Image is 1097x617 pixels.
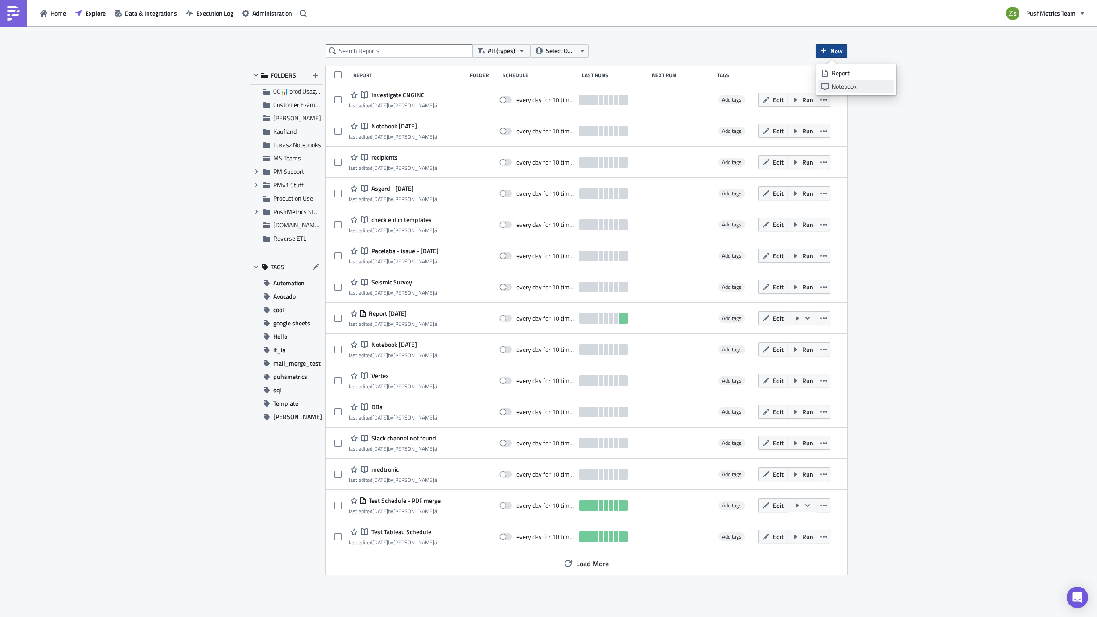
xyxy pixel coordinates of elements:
span: Load More [576,558,609,569]
span: Add tags [718,158,745,167]
span: Hello [273,330,287,343]
span: Add tags [722,314,742,322]
span: Add tags [718,532,745,541]
time: 2025-08-21T12:35:23Z [372,195,388,203]
button: Edit [758,498,788,512]
span: Add tags [722,158,742,166]
span: Julian [273,113,321,123]
span: Edit [773,438,784,448]
div: every day for 10 times [516,346,575,354]
span: Add tags [722,439,742,447]
div: every day for 10 times [516,96,575,104]
button: Explore [70,6,110,20]
span: Kaufland [273,127,297,136]
button: Edit [758,155,788,169]
button: Data & Integrations [110,6,181,20]
span: Run [802,376,813,385]
a: Administration [238,6,297,20]
time: 2025-08-14T07:19:15Z [372,382,388,391]
button: PushMetrics Team [1001,4,1090,23]
button: Edit [758,311,788,325]
div: last edited by [PERSON_NAME]ä [349,508,441,514]
span: Investigate CNGINC [369,91,425,99]
span: Run [802,157,813,167]
button: Run [788,405,817,419]
span: Execution Log [196,8,233,18]
span: Add tags [718,470,745,479]
time: 2025-08-15T07:45:05Z [372,351,388,359]
span: Add tags [722,376,742,385]
span: mail_merge_test [273,357,321,370]
span: Add tags [718,376,745,385]
time: 2025-08-25T07:30:03Z [372,132,388,141]
span: Test Schedule - PDF merge [367,497,441,505]
span: Add tags [718,345,745,354]
button: Edit [758,530,788,543]
span: Run [802,407,813,416]
button: Edit [758,436,788,450]
div: every day for 10 times [516,502,575,510]
span: Customer Examples [273,100,326,109]
span: cool [273,303,284,317]
div: every day for 10 times [516,158,575,166]
button: Avocado [250,290,323,303]
button: Run [788,530,817,543]
div: last edited by [PERSON_NAME]ä [349,289,437,296]
span: check elif in templates [369,216,432,224]
span: FOLDERS [271,71,296,79]
div: last edited by [PERSON_NAME]ä [349,414,437,421]
span: Vertex [369,372,389,380]
button: Run [788,124,817,138]
button: Automation [250,276,323,290]
span: Edit [773,501,784,510]
div: Report [353,72,466,78]
span: Add tags [722,532,742,541]
span: Test Tableau Schedule [369,528,431,536]
div: Open Intercom Messenger [1067,587,1088,608]
button: Template [250,397,323,410]
span: Select Owner [546,46,576,56]
div: last edited by [PERSON_NAME]ä [349,133,437,140]
div: last edited by [PERSON_NAME]ä [349,445,437,452]
button: Load More [558,555,615,572]
span: Edit [773,189,784,198]
div: Last Runs [582,72,647,78]
div: last edited by [PERSON_NAME]ä [349,321,437,327]
span: Run [802,251,813,260]
span: Edit [773,126,784,136]
span: Home [50,8,66,18]
span: Notebook 2025-08-22 [369,122,417,130]
div: every day for 10 times [516,470,575,478]
span: Add tags [718,314,745,323]
span: PushMetrics Team [1026,8,1076,18]
button: All (types) [473,44,531,58]
span: medtronic [369,465,399,473]
span: Asgard - 2025-08-21 [369,185,414,193]
button: sql [250,383,323,397]
time: 2025-08-18T14:06:04Z [372,257,388,266]
button: Edit [758,93,788,107]
button: Run [788,93,817,107]
button: Run [788,467,817,481]
span: PMv1 Stuff [273,180,304,189]
time: 2025-08-13T07:33:19Z [372,444,388,453]
span: Edit [773,282,784,292]
span: Edit [773,220,784,229]
button: Edit [758,405,788,419]
span: Add tags [722,95,742,104]
span: Query.me: Learn SQL [273,220,351,230]
time: 2025-08-26T10:50:45Z [372,101,388,110]
button: Run [788,155,817,169]
span: Run [802,469,813,479]
span: Run [802,95,813,104]
time: 2025-08-21T14:39:41Z [372,164,388,172]
div: last edited by [PERSON_NAME]ä [349,383,437,390]
span: Edit [773,251,784,260]
div: every day for 10 times [516,533,575,541]
span: Report 2025-08-15 [367,309,407,317]
span: Seismic Survey [369,278,412,286]
span: Add tags [722,189,742,197]
time: 2025-08-20T19:50:47Z [372,226,388,234]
